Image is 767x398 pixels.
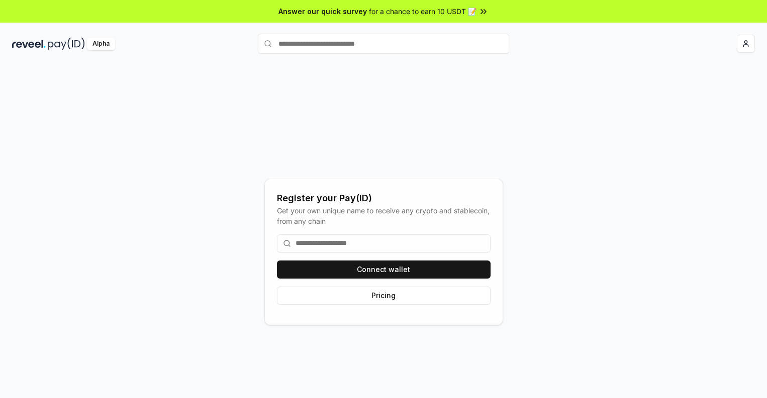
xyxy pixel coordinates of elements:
img: reveel_dark [12,38,46,50]
div: Get your own unique name to receive any crypto and stablecoin, from any chain [277,205,491,226]
span: Answer our quick survey [278,6,367,17]
div: Alpha [87,38,115,50]
span: for a chance to earn 10 USDT 📝 [369,6,476,17]
div: Register your Pay(ID) [277,191,491,205]
button: Pricing [277,287,491,305]
button: Connect wallet [277,260,491,279]
img: pay_id [48,38,85,50]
